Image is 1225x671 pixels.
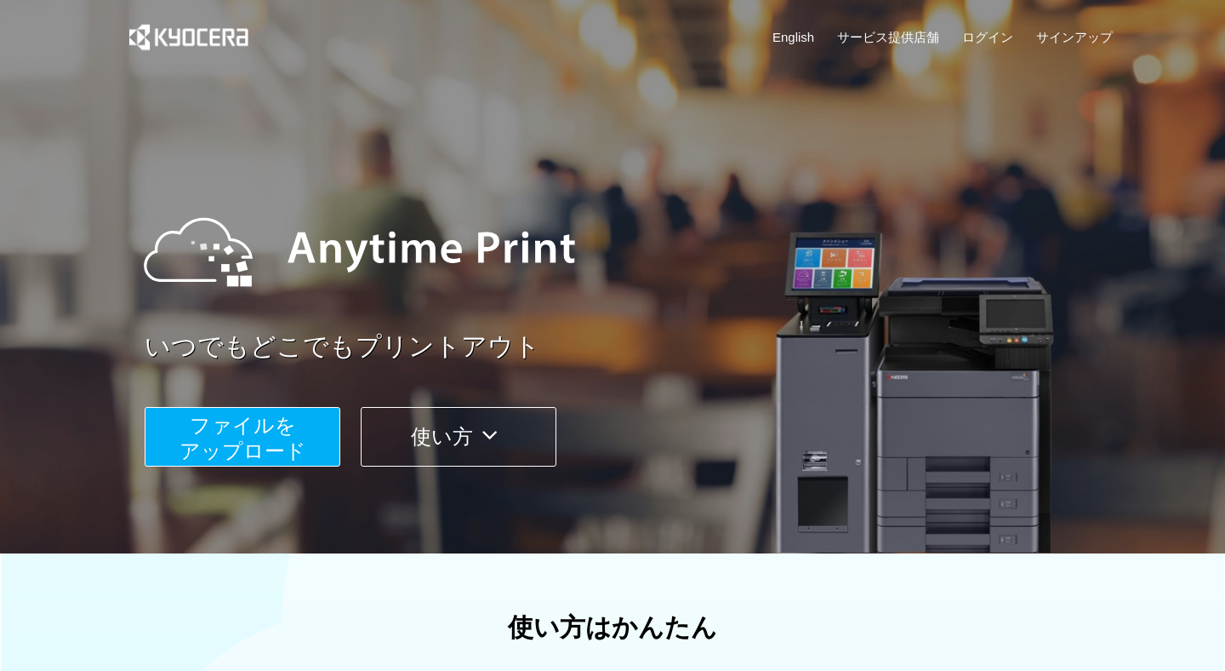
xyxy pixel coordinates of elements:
a: サインアップ [1036,28,1113,46]
a: ログイン [962,28,1013,46]
a: いつでもどこでもプリントアウト [145,329,1123,365]
a: English [772,28,814,46]
a: サービス提供店舗 [837,28,939,46]
span: ファイルを ​​アップロード [179,414,306,462]
button: 使い方 [361,407,556,467]
button: ファイルを​​アップロード [145,407,340,467]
